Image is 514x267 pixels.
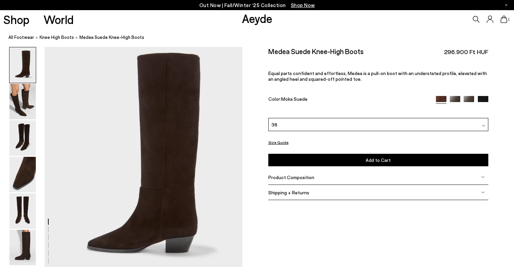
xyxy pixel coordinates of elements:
[481,191,485,194] img: svg%3E
[268,96,429,104] div: Color:
[9,230,36,265] img: Medea Suede Knee-High Boots - Image 6
[9,157,36,192] img: Medea Suede Knee-High Boots - Image 4
[242,11,272,25] a: Aeyde
[271,121,277,128] span: 38
[79,34,144,41] span: Medea Suede Knee-High Boots
[9,47,36,83] img: Medea Suede Knee-High Boots - Image 1
[366,157,391,163] span: Add to Cart
[268,138,289,147] button: Size Guide
[268,70,488,82] p: Equal parts confident and effortless, Medea is a pull-on boot with an understated profile, elevat...
[482,124,485,127] img: svg%3E
[444,48,488,56] span: 296.900 Ft HUF
[3,14,29,25] a: Shop
[9,193,36,229] img: Medea Suede Knee-High Boots - Image 5
[8,34,34,41] a: All Footwear
[8,28,514,47] nav: breadcrumb
[199,1,315,9] p: Out Now | Fall/Winter ‘25 Collection
[268,174,314,180] span: Product Composition
[507,18,511,21] span: 1
[9,120,36,156] img: Medea Suede Knee-High Boots - Image 3
[9,84,36,119] img: Medea Suede Knee-High Boots - Image 2
[268,154,488,166] button: Add to Cart
[281,96,308,102] span: Moka Suede
[40,34,74,40] span: knee high boots
[44,14,74,25] a: World
[291,2,315,8] span: Navigate to /collections/new-in
[268,47,364,55] h2: Medea Suede Knee-High Boots
[40,34,74,41] a: knee high boots
[481,175,485,179] img: svg%3E
[500,16,507,23] a: 1
[268,190,309,195] span: Shipping + Returns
